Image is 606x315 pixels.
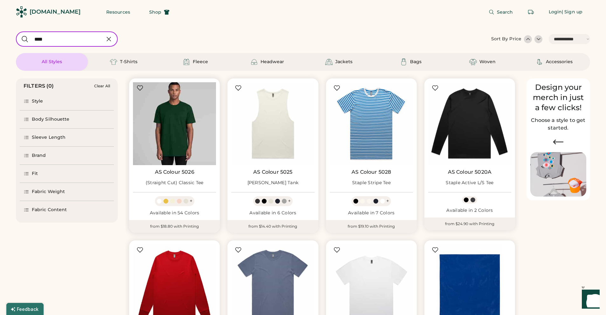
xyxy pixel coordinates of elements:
[352,180,391,186] div: Staple Stripe Tee
[183,58,190,66] img: Fleece Icon
[481,6,521,18] button: Search
[326,220,417,233] div: from $19.10 with Printing
[288,198,291,204] div: +
[546,59,573,65] div: Accessories
[330,82,413,165] img: AS Colour 5028 Staple Stripe Tee
[536,58,543,66] img: Accessories Icon
[231,82,314,165] img: AS Colour 5025 Barnard Tank
[428,207,511,214] div: Available in 2 Colors
[261,59,284,65] div: Headwear
[193,59,208,65] div: Fleece
[530,82,586,113] div: Design your merch in just a few clicks!
[32,171,38,177] div: Fit
[410,59,421,65] div: Bags
[491,36,521,42] div: Sort By Price
[247,180,299,186] div: [PERSON_NAME] Tank
[446,180,493,186] div: Staple Active L/S Tee
[497,10,513,14] span: Search
[576,286,603,314] iframe: Front Chat
[120,59,137,65] div: T-Shirts
[231,210,314,216] div: Available in 6 Colors
[32,134,66,141] div: Sleeve Length
[32,98,43,104] div: Style
[24,82,54,90] div: FILTERS (0)
[424,218,515,230] div: from $24.90 with Printing
[562,9,582,15] div: | Sign up
[549,9,562,15] div: Login
[42,59,62,65] div: All Styles
[325,58,333,66] img: Jackets Icon
[428,82,511,165] img: AS Colour 5020A Staple Active L/S Tee
[94,84,110,88] div: Clear All
[335,59,352,65] div: Jackets
[352,169,391,175] a: AS Colour 5028
[253,169,292,175] a: AS Colour 5025
[448,169,491,175] a: AS Colour 5020A
[16,6,27,17] img: Rendered Logo - Screens
[190,198,192,204] div: +
[142,6,177,18] button: Shop
[133,82,216,165] img: AS Colour 5026 (Straight Cut) Classic Tee
[400,58,407,66] img: Bags Icon
[110,58,117,66] img: T-Shirts Icon
[30,8,80,16] div: [DOMAIN_NAME]
[32,116,70,123] div: Body Silhouette
[386,198,389,204] div: +
[330,210,413,216] div: Available in 7 Colors
[32,189,65,195] div: Fabric Weight
[469,58,477,66] img: Woven Icon
[530,117,586,132] h2: Choose a style to get started.
[479,59,496,65] div: Woven
[133,210,216,216] div: Available in 54 Colors
[146,180,204,186] div: (Straight Cut) Classic Tee
[99,6,138,18] button: Resources
[530,152,586,197] img: Image of Lisa Congdon Eye Print on T-Shirt and Hat
[250,58,258,66] img: Headwear Icon
[129,220,220,233] div: from $18.80 with Printing
[32,152,46,159] div: Brand
[525,6,537,18] button: Retrieve an order
[155,169,194,175] a: AS Colour 5026
[149,10,161,14] span: Shop
[32,207,67,213] div: Fabric Content
[227,220,318,233] div: from $14.40 with Printing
